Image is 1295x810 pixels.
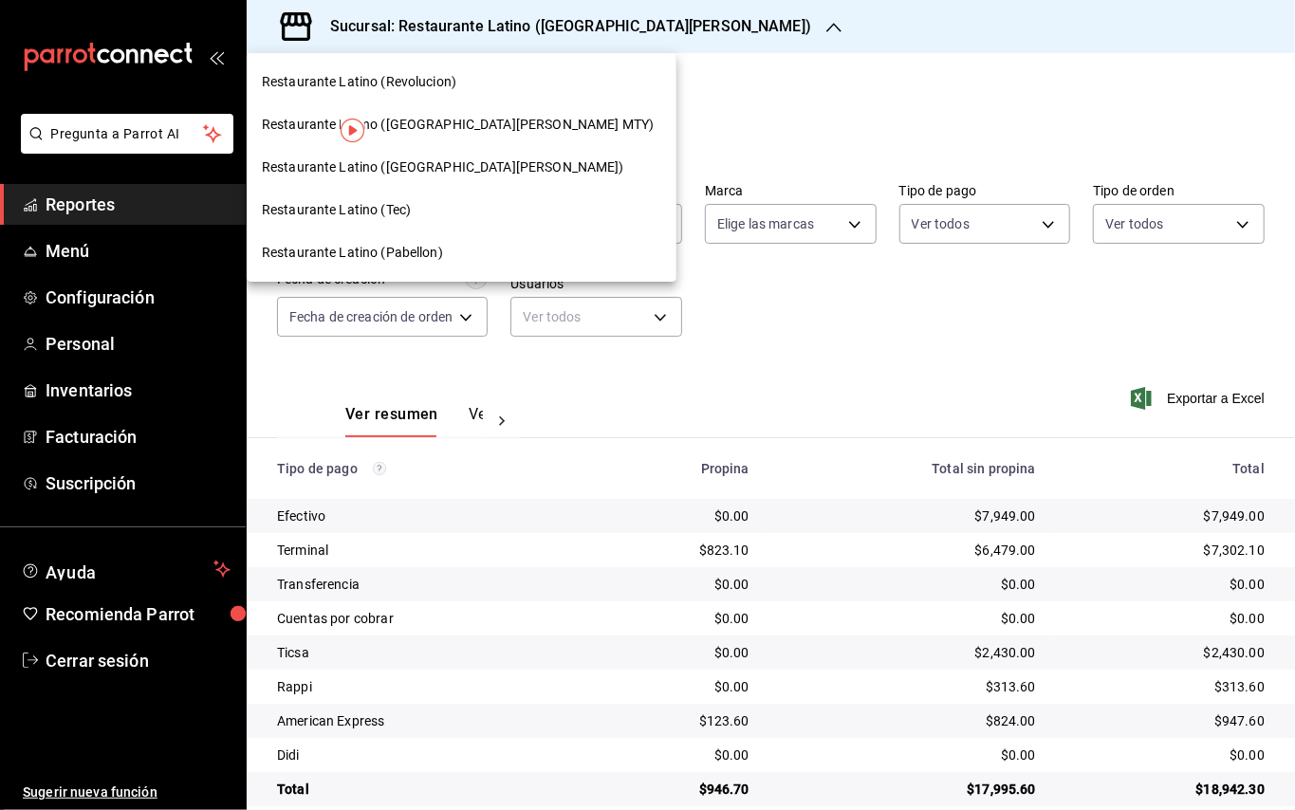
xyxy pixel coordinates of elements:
span: Restaurante Latino ([GEOGRAPHIC_DATA][PERSON_NAME] MTY) [262,115,654,135]
div: Restaurante Latino ([GEOGRAPHIC_DATA][PERSON_NAME]) [247,146,676,189]
span: Restaurante Latino (Tec) [262,200,411,220]
div: Restaurante Latino (Tec) [247,189,676,231]
div: Restaurante Latino ([GEOGRAPHIC_DATA][PERSON_NAME] MTY) [247,103,676,146]
span: Restaurante Latino (Pabellon) [262,243,443,263]
img: Tooltip marker [341,119,364,142]
span: Restaurante Latino ([GEOGRAPHIC_DATA][PERSON_NAME]) [262,157,624,177]
div: Restaurante Latino (Pabellon) [247,231,676,274]
div: Restaurante Latino (Revolucion) [247,61,676,103]
span: Restaurante Latino (Revolucion) [262,72,456,92]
